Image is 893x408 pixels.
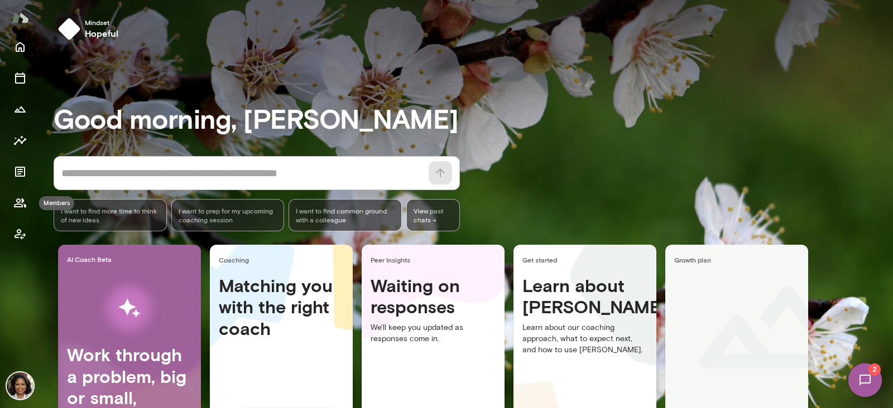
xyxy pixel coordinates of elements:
h4: Waiting on responses [371,275,496,318]
button: Growth Plan [9,98,31,120]
button: Sessions [9,67,31,89]
span: View past chats -> [406,199,460,231]
span: I want to find common ground with a colleague [296,206,395,224]
div: I want to prep for my upcoming coaching session [171,199,285,231]
div: I want to find common ground with a colleague [289,199,402,231]
span: Peer Insights [371,255,500,264]
span: Get started [522,255,652,264]
button: Documents [9,161,31,183]
h4: Matching you with the right coach [219,275,344,339]
p: Learn about our coaching approach, what to expect next, and how to use [PERSON_NAME]. [522,322,647,356]
div: I want to find more time to think of new ideas [54,199,167,231]
button: Home [9,36,31,58]
span: Growth plan [674,255,804,264]
div: Members [39,196,74,210]
img: Cheryl Mills [7,372,33,399]
img: mindset [58,18,80,40]
span: I want to find more time to think of new ideas [61,206,160,224]
button: Coach app [9,223,31,245]
span: AI Coach Beta [67,255,196,264]
img: AI Workflows [80,273,179,344]
span: Coaching [219,255,348,264]
img: Mento [11,7,29,28]
button: Insights [9,129,31,152]
span: Mindset [85,18,118,27]
button: Mindsethopeful [54,13,127,45]
button: Members [9,192,31,214]
h4: Learn about [PERSON_NAME] [522,275,647,318]
h6: hopeful [85,27,118,40]
h3: Good morning, [PERSON_NAME] [54,103,893,134]
span: I want to prep for my upcoming coaching session [179,206,277,224]
p: We'll keep you updated as responses come in. [371,322,496,344]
